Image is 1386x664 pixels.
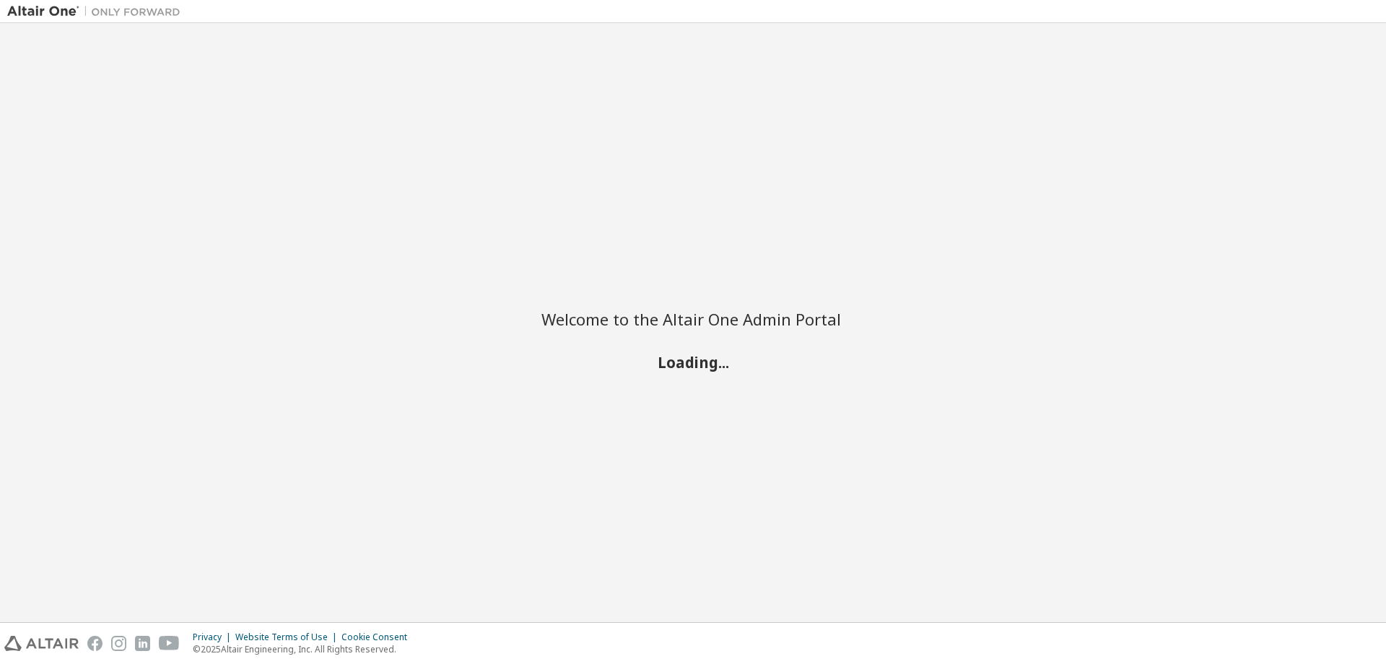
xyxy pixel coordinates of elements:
[193,632,235,643] div: Privacy
[159,636,180,651] img: youtube.svg
[7,4,188,19] img: Altair One
[87,636,103,651] img: facebook.svg
[341,632,416,643] div: Cookie Consent
[541,353,845,372] h2: Loading...
[135,636,150,651] img: linkedin.svg
[235,632,341,643] div: Website Terms of Use
[4,636,79,651] img: altair_logo.svg
[111,636,126,651] img: instagram.svg
[193,643,416,655] p: © 2025 Altair Engineering, Inc. All Rights Reserved.
[541,309,845,329] h2: Welcome to the Altair One Admin Portal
